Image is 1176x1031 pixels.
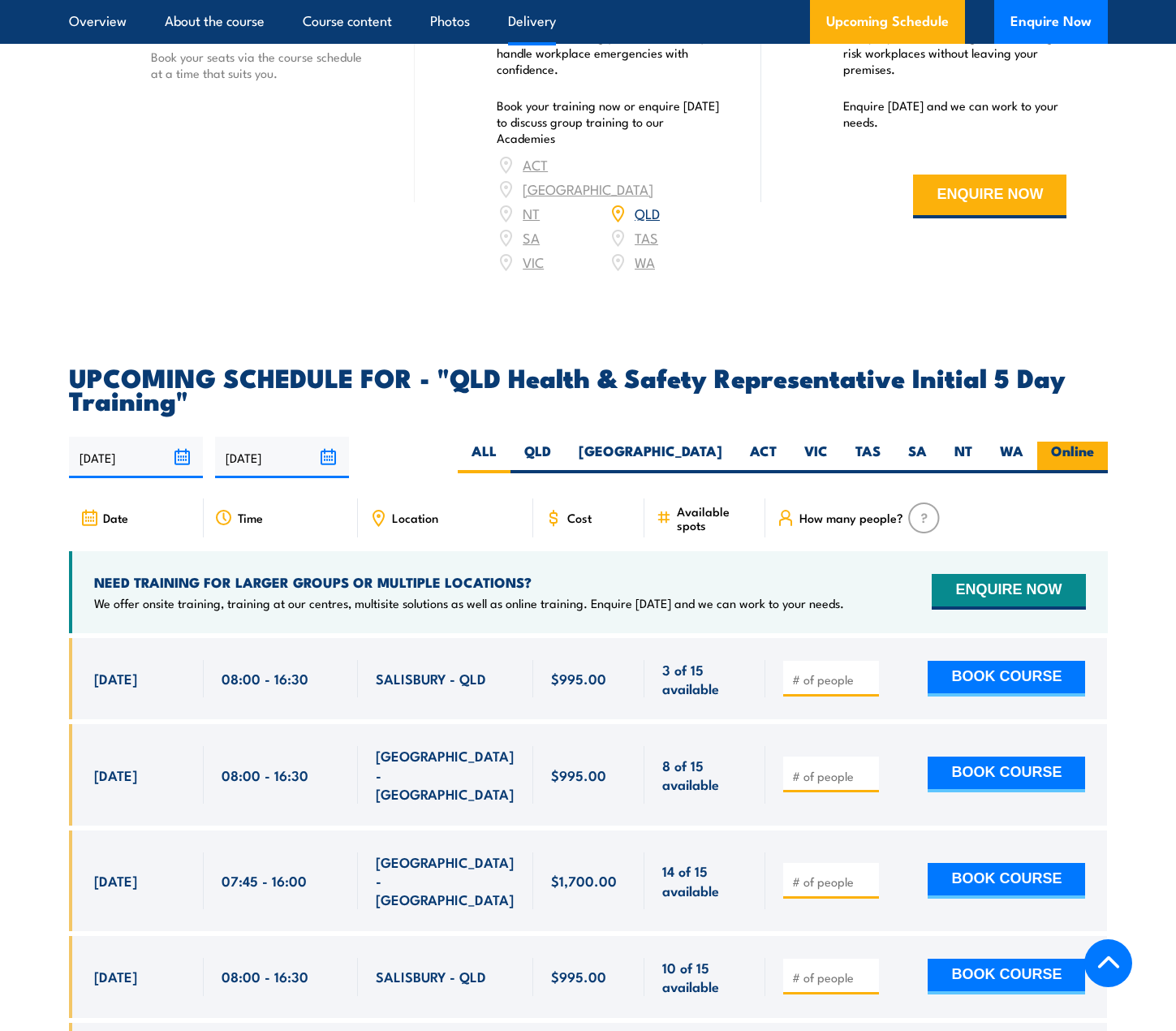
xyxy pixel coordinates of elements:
span: [DATE] [94,766,137,784]
span: 08:00 - 16:30 [222,669,308,688]
p: Enquire [DATE] and we can work to your needs. [843,97,1067,130]
button: BOOK COURSE [928,863,1085,899]
button: ENQUIRE NOW [932,574,1085,610]
span: [DATE] [94,871,137,890]
a: QLD [635,203,660,222]
input: From date [69,437,203,478]
span: $995.00 [551,967,606,986]
input: # of people [792,768,873,784]
span: Location [392,511,438,524]
input: # of people [792,874,873,890]
button: BOOK COURSE [928,959,1085,994]
span: Time [238,511,263,524]
button: BOOK COURSE [928,757,1085,792]
input: To date [215,437,349,478]
label: Online [1037,442,1108,473]
span: 3 of 15 available [662,660,747,698]
label: QLD [510,442,565,473]
span: [DATE] [94,669,137,688]
input: # of people [792,969,873,986]
label: WA [986,442,1037,473]
label: NT [941,442,986,473]
p: We offer onsite training, training at our centres, multisite solutions as well as online training... [94,595,844,611]
button: ENQUIRE NOW [913,175,1066,218]
span: Cost [567,511,592,524]
label: ALL [458,442,510,473]
span: $995.00 [551,669,606,688]
span: 08:00 - 16:30 [222,967,308,986]
h2: UPCOMING SCHEDULE FOR - "QLD Health & Safety Representative Initial 5 Day Training" [69,365,1108,411]
span: $1,700.00 [551,871,617,890]
label: ACT [736,442,790,473]
span: Date [103,511,128,524]
button: BOOK COURSE [928,661,1085,697]
label: [GEOGRAPHIC_DATA] [565,442,736,473]
span: $995.00 [551,766,606,784]
span: [GEOGRAPHIC_DATA] - [GEOGRAPHIC_DATA] [376,852,515,909]
span: [GEOGRAPHIC_DATA] - [GEOGRAPHIC_DATA] [376,746,515,803]
span: 10 of 15 available [662,958,747,996]
label: VIC [790,442,842,473]
span: Available spots [677,504,754,532]
span: 07:45 - 16:00 [222,871,307,890]
span: 08:00 - 16:30 [222,766,308,784]
span: How many people? [799,511,903,524]
h4: NEED TRAINING FOR LARGER GROUPS OR MULTIPLE LOCATIONS? [94,573,844,591]
label: SA [894,442,941,473]
label: TAS [842,442,894,473]
span: [DATE] [94,967,137,986]
input: # of people [792,671,873,688]
p: Book your training now or enquire [DATE] to discuss group training to our Academies [497,97,721,146]
span: 8 of 15 available [662,756,747,794]
p: Book your seats via the course schedule at a time that suits you. [151,49,375,81]
span: SALISBURY - QLD [376,967,486,986]
span: 14 of 15 available [662,861,747,899]
span: SALISBURY - QLD [376,669,486,688]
